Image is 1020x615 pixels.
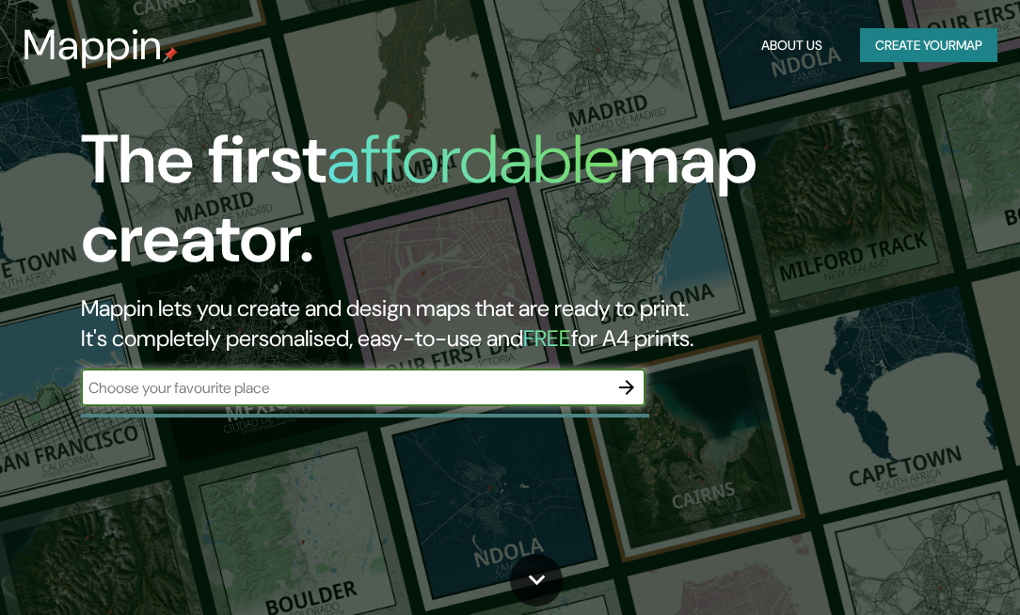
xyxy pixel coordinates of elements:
[163,47,178,62] img: mappin-pin
[327,116,619,203] h1: affordable
[81,120,897,293] h1: The first map creator.
[81,377,608,399] input: Choose your favourite place
[523,323,571,353] h5: FREE
[23,21,163,70] h3: Mappin
[860,28,997,63] button: Create yourmap
[754,28,830,63] button: About Us
[81,293,897,354] h2: Mappin lets you create and design maps that are ready to print. It's completely personalised, eas...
